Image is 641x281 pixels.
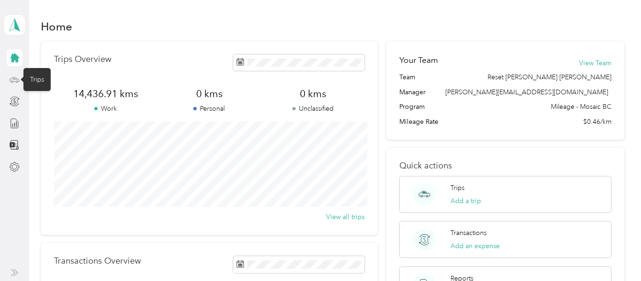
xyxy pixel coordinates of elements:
button: View all trips [326,212,365,222]
button: Add a trip [450,196,481,206]
h2: Your Team [399,54,438,66]
p: Unclassified [261,104,365,114]
span: $0.46/km [583,117,611,127]
span: Reset [PERSON_NAME] [PERSON_NAME] [488,72,611,82]
span: Team [399,72,415,82]
p: Personal [158,104,261,114]
button: View Team [579,58,611,68]
iframe: Everlance-gr Chat Button Frame [588,228,641,281]
button: Add an expense [450,241,500,251]
span: Program [399,102,425,112]
span: [PERSON_NAME][EMAIL_ADDRESS][DOMAIN_NAME] [445,88,608,96]
p: Trips Overview [54,54,111,64]
span: 0 kms [261,87,365,100]
div: Trips [23,68,51,91]
span: 0 kms [158,87,261,100]
p: Trips [450,183,465,193]
h1: Home [41,22,72,31]
p: Work [54,104,158,114]
p: Quick actions [399,161,612,171]
span: 14,436.91 kms [54,87,158,100]
p: Transactions [450,228,487,238]
p: Transactions Overview [54,256,141,266]
span: Mileage - Mosaic BC [551,102,611,112]
span: Manager [399,87,426,97]
span: Mileage Rate [399,117,438,127]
